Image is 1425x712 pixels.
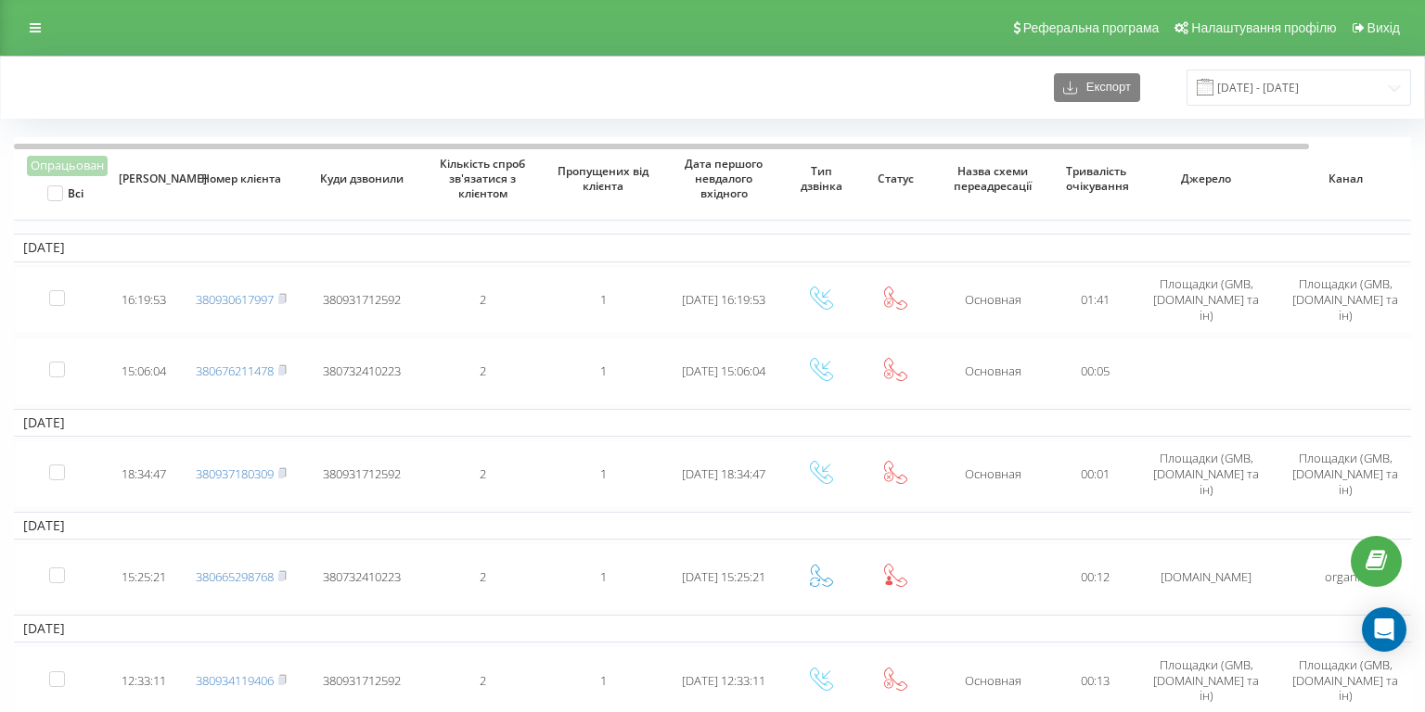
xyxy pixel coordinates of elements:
[323,568,401,585] span: 380732410223
[1053,266,1136,334] td: 01:41
[107,440,181,508] td: 18:34:47
[870,172,920,186] span: Статус
[196,672,274,689] a: 380934119406
[1053,440,1136,508] td: 00:01
[480,362,486,379] span: 2
[107,337,181,405] td: 15:06:04
[323,672,401,689] span: 380931712592
[932,266,1053,334] td: Основная
[1291,172,1400,186] span: Канал
[932,440,1053,508] td: Основная
[1136,440,1276,508] td: Площадки (GMB, [DOMAIN_NAME] та ін)
[196,172,288,186] span: Номер клієнта
[600,362,607,379] span: 1
[107,266,181,334] td: 16:19:53
[47,185,83,201] label: Всі
[323,362,401,379] span: 380732410223
[1152,172,1261,186] span: Джерело
[1066,164,1124,193] span: Тривалість очікування
[1054,73,1140,102] button: Експорт
[558,164,649,193] span: Пропущених від клієнта
[1276,266,1415,334] td: Площадки (GMB, [DOMAIN_NAME] та ін)
[682,465,765,482] span: [DATE] 18:34:47
[1362,607,1406,652] div: Open Intercom Messenger
[196,465,274,482] a: 380937180309
[480,291,486,308] span: 2
[947,164,1039,193] span: Назва схеми переадресації
[323,465,401,482] span: 380931712592
[682,362,765,379] span: [DATE] 15:06:04
[323,291,401,308] span: 380931712592
[1367,20,1400,35] span: Вихід
[480,672,486,689] span: 2
[1136,266,1276,334] td: Площадки (GMB, [DOMAIN_NAME] та ін)
[682,672,765,689] span: [DATE] 12:33:11
[1276,543,1415,611] td: organic
[600,568,607,585] span: 1
[600,465,607,482] span: 1
[437,157,529,200] span: Кількість спроб зв'язатися з клієнтом
[316,172,408,186] span: Куди дзвонили
[1023,20,1160,35] span: Реферальна програма
[1053,543,1136,611] td: 00:12
[107,543,181,611] td: 15:25:21
[932,337,1053,405] td: Основная
[119,172,169,186] span: [PERSON_NAME]
[1077,81,1131,95] span: Експорт
[600,672,607,689] span: 1
[196,362,274,379] a: 380676211478
[796,164,846,193] span: Тип дзвінка
[196,291,274,308] a: 380930617997
[682,568,765,585] span: [DATE] 15:25:21
[1136,543,1276,611] td: [DOMAIN_NAME]
[678,157,770,200] span: Дата першого невдалого вхідного
[600,291,607,308] span: 1
[480,465,486,482] span: 2
[1053,337,1136,405] td: 00:05
[682,291,765,308] span: [DATE] 16:19:53
[1191,20,1336,35] span: Налаштування профілю
[480,568,486,585] span: 2
[196,568,274,585] a: 380665298768
[1276,440,1415,508] td: Площадки (GMB, [DOMAIN_NAME] та ін)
